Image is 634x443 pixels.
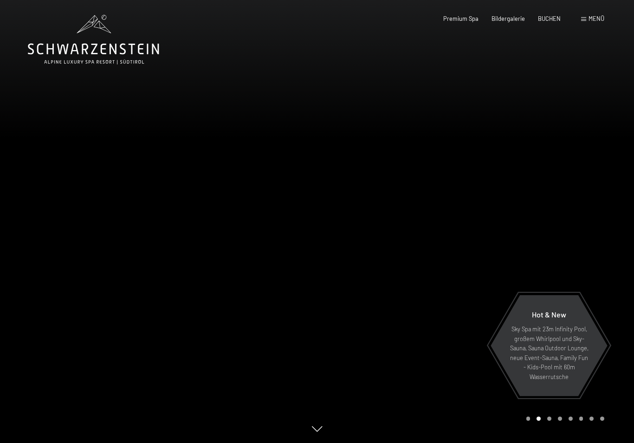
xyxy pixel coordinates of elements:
[490,295,608,397] a: Hot & New Sky Spa mit 23m Infinity Pool, großem Whirlpool und Sky-Sauna, Sauna Outdoor Lounge, ne...
[579,417,583,421] div: Carousel Page 6
[589,417,594,421] div: Carousel Page 7
[547,417,551,421] div: Carousel Page 3
[589,15,604,22] span: Menü
[532,310,566,319] span: Hot & New
[600,417,604,421] div: Carousel Page 8
[526,417,530,421] div: Carousel Page 1
[569,417,573,421] div: Carousel Page 5
[523,417,604,421] div: Carousel Pagination
[509,324,589,381] p: Sky Spa mit 23m Infinity Pool, großem Whirlpool und Sky-Sauna, Sauna Outdoor Lounge, neue Event-S...
[443,15,479,22] a: Premium Spa
[538,15,561,22] a: BUCHEN
[492,15,525,22] a: Bildergalerie
[558,417,562,421] div: Carousel Page 4
[537,417,541,421] div: Carousel Page 2 (Current Slide)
